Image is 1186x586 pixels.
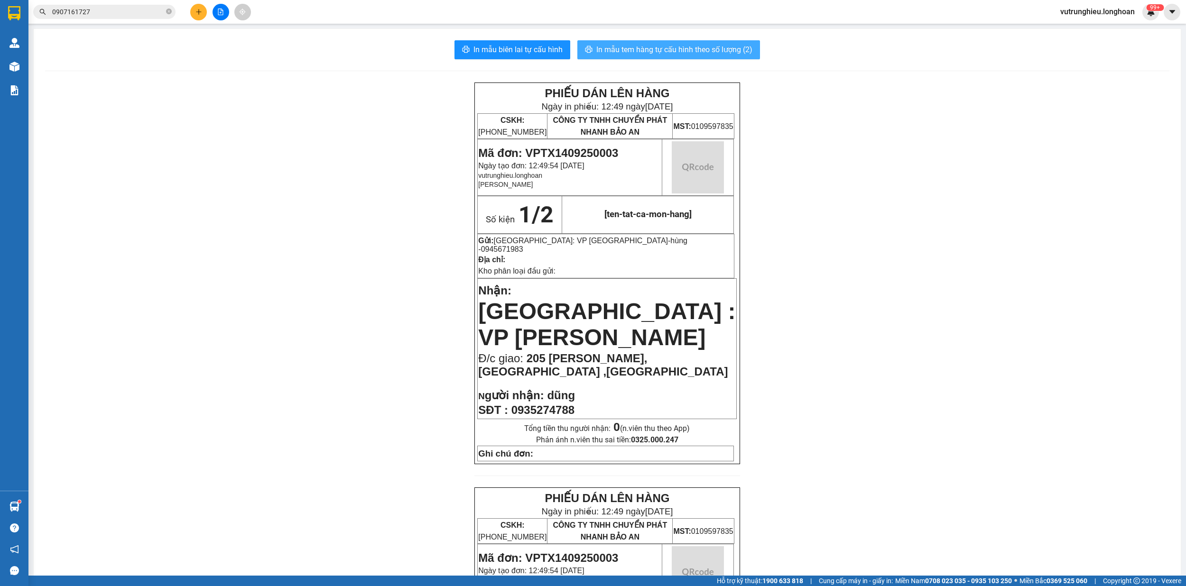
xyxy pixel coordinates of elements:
span: Kho phân loại đầu gửi: [478,267,556,275]
button: printerIn mẫu biên lai tự cấu hình [454,40,570,59]
span: Mã đơn: VPTX1409250003 [478,146,618,159]
span: vutrunghieu.longhoan [478,172,542,179]
strong: PHIẾU DÁN LÊN HÀNG [545,87,669,100]
span: copyright [1133,577,1140,584]
span: [GEOGRAPHIC_DATA] : VP [PERSON_NAME] [478,299,735,350]
img: logo-vxr [8,6,20,20]
span: gười nhận: [485,389,544,402]
strong: 0369 525 060 [1047,577,1087,585]
span: Tổng tiền thu người nhận: [524,424,690,433]
span: Ngày in phiếu: 12:49 ngày [541,101,673,111]
img: warehouse-icon [9,62,19,72]
span: Ngày tạo đơn: 12:49:54 [DATE] [478,567,584,575]
span: In mẫu biên lai tự cấu hình [473,44,563,55]
span: [GEOGRAPHIC_DATA]: VP [GEOGRAPHIC_DATA] [494,237,668,245]
strong: 0325.000.247 [631,435,678,444]
span: vutrunghieu.longhoan [1053,6,1142,18]
strong: MST: [673,527,691,535]
span: printer [462,46,470,55]
span: question-circle [10,523,19,532]
span: caret-down [1168,8,1177,16]
img: warehouse-icon [9,502,19,512]
span: 0109597835 [673,122,733,130]
strong: (Công Ty TNHH Chuyển Phát Nhanh Bảo An - MST: 0109597835) [8,27,192,34]
span: [DATE] [645,101,673,111]
span: close-circle [166,9,172,14]
strong: SĐT : [478,403,508,416]
span: plus [195,9,202,15]
strong: CSKH: [500,116,525,124]
span: [PHONE_NUMBER] - [DOMAIN_NAME] [32,37,169,73]
strong: Địa chỉ: [478,256,505,264]
button: caret-down [1164,4,1180,20]
strong: CSKH: [500,521,525,529]
span: 1/2 [519,201,554,228]
strong: 0 [613,421,620,434]
span: - [478,237,687,253]
span: Mã đơn: VPTX1409250003 [478,551,618,564]
strong: BIÊN NHẬN VẬN CHUYỂN BẢO AN EXPRESS [10,14,189,24]
span: Ngày in phiếu: 12:49 ngày [541,506,673,516]
span: message [10,566,19,575]
span: | [1094,576,1096,586]
span: CÔNG TY TNHH CHUYỂN PHÁT NHANH BẢO AN [553,116,667,136]
span: In mẫu tem hàng tự cấu hình theo số lượng (2) [596,44,752,55]
span: Ngày tạo đơn: 12:49:54 [DATE] [478,162,584,170]
span: Cung cấp máy in - giấy in: [819,576,893,586]
span: Nhận: [478,284,511,297]
span: search [39,9,46,15]
strong: N [478,391,544,401]
strong: Ghi chú đơn: [478,449,533,458]
img: icon-new-feature [1147,8,1155,16]
span: CÔNG TY TNHH CHUYỂN PHÁT NHANH BẢO AN [553,521,667,541]
button: file-add [213,4,229,20]
strong: Gửi: [478,237,493,245]
span: Hỗ trợ kỹ thuật: [717,576,803,586]
strong: PHIẾU DÁN LÊN HÀNG [545,492,669,504]
span: 0945671983 [481,245,523,253]
span: notification [10,545,19,554]
span: | [810,576,812,586]
img: warehouse-icon [9,38,19,48]
button: plus [190,4,207,20]
span: [PERSON_NAME] [478,181,533,188]
span: dũng [547,389,575,402]
span: ⚪️ [1014,579,1017,583]
button: printerIn mẫu tem hàng tự cấu hình theo số lượng (2) [577,40,760,59]
input: Tìm tên, số ĐT hoặc mã đơn [52,7,164,17]
span: Miền Nam [895,576,1012,586]
span: file-add [217,9,224,15]
span: [DATE] [645,506,673,516]
img: solution-icon [9,85,19,95]
span: 0109597835 [673,527,733,535]
strong: MST: [673,122,691,130]
span: [PHONE_NUMBER] [478,116,547,136]
span: [PHONE_NUMBER] [478,521,547,541]
span: 205 [PERSON_NAME],[GEOGRAPHIC_DATA] ,[GEOGRAPHIC_DATA] [478,352,728,378]
span: Phản ánh n.viên thu sai tiền: [536,435,678,444]
sup: 1 [18,500,21,503]
button: aim [234,4,251,20]
span: Miền Bắc [1019,576,1087,586]
span: (n.viên thu theo App) [613,424,690,433]
span: hùng - [478,237,687,253]
strong: 1900 633 818 [762,577,803,585]
sup: 426 [1146,4,1164,11]
span: close-circle [166,8,172,17]
span: Số kiện [486,214,515,225]
span: Đ/c giao: [478,352,526,365]
span: 0935274788 [511,403,574,416]
strong: 0708 023 035 - 0935 103 250 [925,577,1012,585]
img: qr-code [672,141,724,193]
span: [ten-tat-ca-mon-hang] [604,209,692,220]
span: aim [239,9,246,15]
span: printer [585,46,593,55]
